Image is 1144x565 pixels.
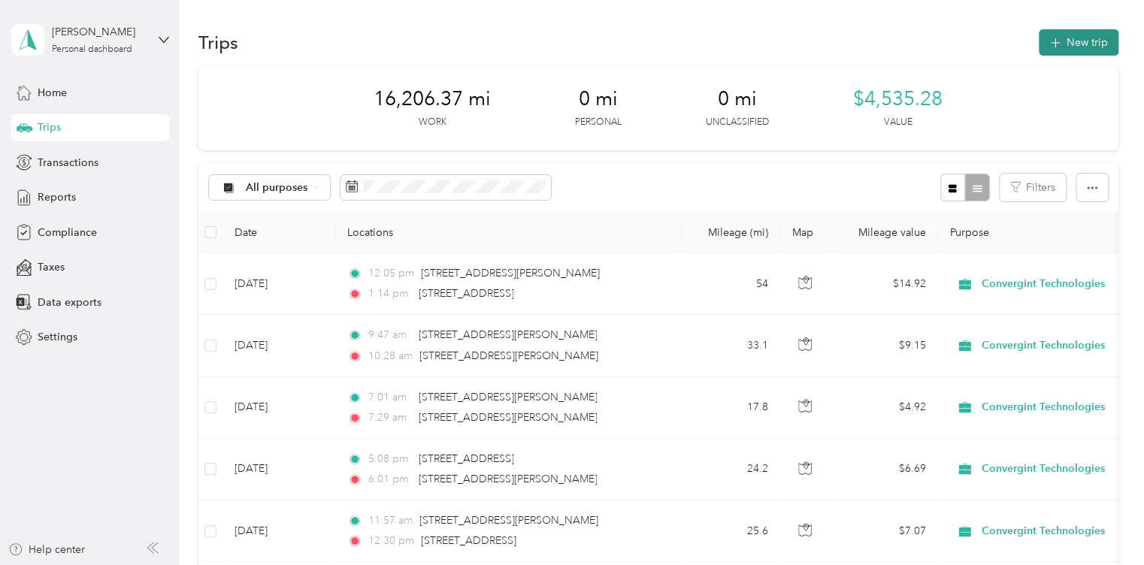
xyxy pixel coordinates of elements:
[418,287,513,300] span: [STREET_ADDRESS]
[853,87,943,111] span: $4,535.28
[884,116,912,129] p: Value
[38,155,98,171] span: Transactions
[419,349,598,362] span: [STREET_ADDRESS][PERSON_NAME]
[38,259,65,275] span: Taxes
[38,295,101,310] span: Data exports
[368,471,411,488] span: 6:01 pm
[833,212,938,253] th: Mileage value
[38,119,61,135] span: Trips
[418,452,513,465] span: [STREET_ADDRESS]
[222,315,335,376] td: [DATE]
[718,87,757,111] span: 0 mi
[833,439,938,500] td: $6.69
[222,212,335,253] th: Date
[418,473,597,485] span: [STREET_ADDRESS][PERSON_NAME]
[419,116,446,129] p: Work
[38,85,67,101] span: Home
[368,512,413,529] span: 11:57 am
[982,461,1119,477] span: Convergint Technologies
[368,348,413,364] span: 10:28 am
[368,389,411,406] span: 7:01 am
[575,116,622,129] p: Personal
[833,315,938,376] td: $9.15
[8,542,85,557] button: Help center
[982,399,1119,415] span: Convergint Technologies
[1060,481,1144,565] iframe: Everlance-gr Chat Button Frame
[38,189,76,205] span: Reports
[706,116,769,129] p: Unclassified
[246,183,308,193] span: All purposes
[833,500,938,562] td: $7.07
[418,391,597,403] span: [STREET_ADDRESS][PERSON_NAME]
[421,534,516,547] span: [STREET_ADDRESS]
[368,286,411,302] span: 1:14 pm
[1000,174,1066,201] button: Filters
[681,377,780,439] td: 17.8
[681,439,780,500] td: 24.2
[368,265,414,282] span: 12:05 pm
[681,500,780,562] td: 25.6
[681,253,780,315] td: 54
[780,212,833,253] th: Map
[368,451,411,467] span: 5:08 pm
[419,514,598,527] span: [STREET_ADDRESS][PERSON_NAME]
[368,409,411,426] span: 7:29 am
[833,253,938,315] td: $14.92
[681,315,780,376] td: 33.1
[52,45,132,54] div: Personal dashboard
[833,377,938,439] td: $4.92
[222,253,335,315] td: [DATE]
[38,225,97,240] span: Compliance
[982,337,1119,354] span: Convergint Technologies
[368,327,411,343] span: 9:47 am
[38,329,77,345] span: Settings
[418,411,597,424] span: [STREET_ADDRESS][PERSON_NAME]
[982,276,1119,292] span: Convergint Technologies
[418,328,597,341] span: [STREET_ADDRESS][PERSON_NAME]
[421,267,600,279] span: [STREET_ADDRESS][PERSON_NAME]
[52,24,146,40] div: [PERSON_NAME]
[681,212,780,253] th: Mileage (mi)
[198,35,238,50] h1: Trips
[374,87,491,111] span: 16,206.37 mi
[222,439,335,500] td: [DATE]
[579,87,618,111] span: 0 mi
[222,377,335,439] td: [DATE]
[335,212,681,253] th: Locations
[368,533,414,549] span: 12:30 pm
[222,500,335,562] td: [DATE]
[1039,29,1118,56] button: New trip
[982,523,1119,539] span: Convergint Technologies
